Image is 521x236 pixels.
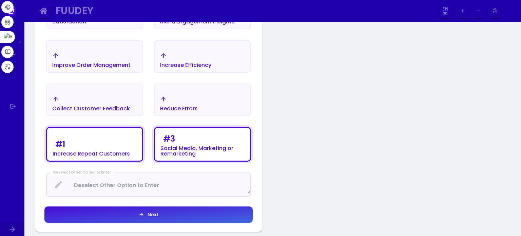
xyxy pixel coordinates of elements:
div: Social Media, Marketing or Remarketing [160,146,245,157]
button: Increase Efficiency [154,40,251,73]
button: #3Social Media, Marketing or Remarketing [154,127,251,162]
div: # 3 [163,135,175,143]
div: Improve Order Management [52,62,131,68]
img: Image [504,5,515,16]
div: Reduce Errors [160,106,198,111]
div: Fuudey [56,7,429,15]
div: Deselect Other Option to Enter [51,170,114,175]
div: Next [144,212,158,217]
div: Increase Efficiency [160,62,211,68]
button: Collect Customer Feedback [46,84,143,116]
button: Next [44,206,253,223]
div: Increase Repeat Customers [53,151,130,157]
button: Improve Order Management [46,40,143,73]
button: Reduce Errors [154,84,251,116]
button: #1Increase Repeat Customers [46,127,143,162]
div: Menu Engagement Insights [160,19,235,24]
div: # 1 [55,140,65,148]
button: Fuudey [53,3,436,19]
div: Collect Customer Feedback [52,106,130,111]
div: Enhance Customer Satisfaction [52,14,137,24]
